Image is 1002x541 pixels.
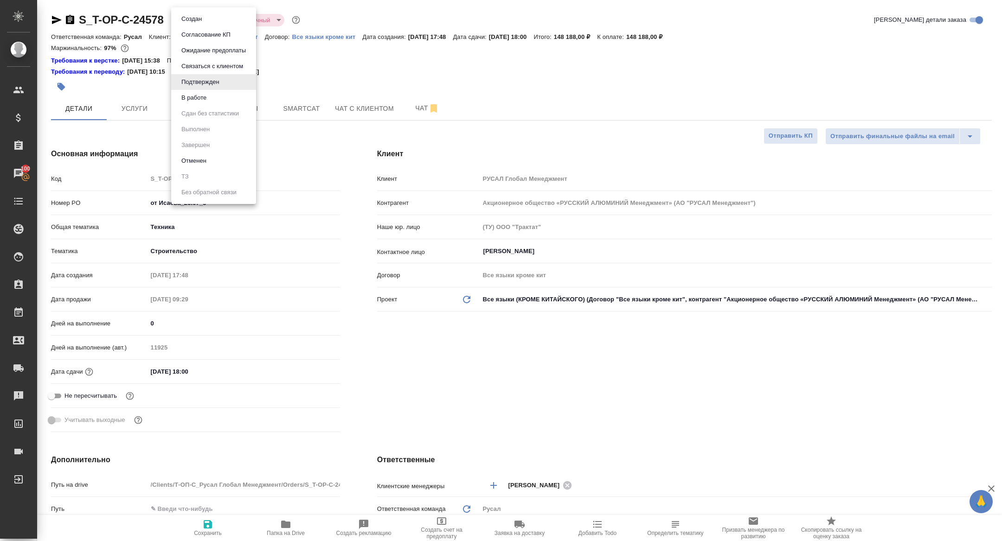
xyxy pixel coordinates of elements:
[179,93,209,103] button: В работе
[179,140,212,150] button: Завершен
[179,108,242,119] button: Сдан без статистики
[179,77,222,87] button: Подтвержден
[179,124,212,134] button: Выполнен
[179,61,246,71] button: Связаться с клиентом
[179,156,209,166] button: Отменен
[179,187,239,197] button: Без обратной связи
[179,30,233,40] button: Согласование КП
[179,172,192,182] button: ТЗ
[179,45,249,56] button: Ожидание предоплаты
[179,14,205,24] button: Создан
